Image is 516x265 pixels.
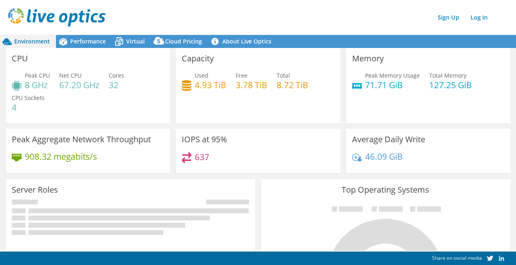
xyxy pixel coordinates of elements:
h3: Capacity [182,54,214,63]
a: Sign Up [434,11,463,23]
a: About Live Optics [208,35,277,48]
h4: 4 [12,103,45,112]
span: Free [236,72,247,79]
span: Used [195,72,209,79]
h4: 8 GHz [25,80,50,89]
span: Share on social media [432,254,482,261]
h4: 908.32 megabits/s [25,152,97,161]
h3: Average Daily Write [352,135,425,144]
span: Cores [109,72,124,79]
h3: Memory [352,54,384,63]
h4: 8.72 TiB [277,80,308,89]
span: Net CPU [59,72,82,79]
span: Total Memory [429,72,467,79]
h4: 71.71 GiB [365,80,420,89]
h3: CPU [12,54,28,63]
h4: 67.20 GHz [59,80,99,89]
span: Environment [14,37,50,45]
h3: Top Operating Systems [267,185,504,194]
span: Cloud Pricing [165,37,202,45]
h4: 46.09 GiB [365,152,403,161]
h3: Server Roles [12,185,58,194]
span: Performance [70,37,106,45]
h4: 637 [195,152,209,161]
span: Peak Memory Usage [365,72,420,79]
span: Virtual [126,37,145,45]
h4: 127.25 GiB [429,80,472,89]
img: live_optics_svg.svg [8,8,105,26]
h4: 32 [109,80,124,89]
h4: 4.93 TiB [195,80,226,89]
span: Peak CPU [25,72,50,79]
h3: Peak Aggregate Network Throughput [12,135,151,144]
a: Log In [467,11,492,23]
h4: 3.78 TiB [236,80,267,89]
h3: IOPS at 95% [182,135,227,144]
span: Total [277,72,290,79]
span: CPU Sockets [12,94,45,102]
